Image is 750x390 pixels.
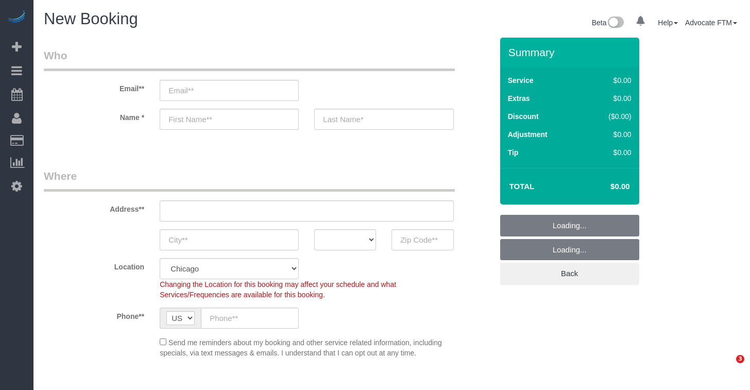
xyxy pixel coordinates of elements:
[160,109,299,130] input: First Name**
[587,93,632,104] div: $0.00
[314,109,453,130] input: Last Name*
[36,109,152,123] label: Name *
[685,19,737,27] a: Advocate FTM
[508,147,519,158] label: Tip
[508,111,539,122] label: Discount
[587,111,632,122] div: ($0.00)
[607,16,624,30] img: New interface
[6,10,27,25] img: Automaid Logo
[391,229,453,250] input: Zip Code**
[587,147,632,158] div: $0.00
[658,19,678,27] a: Help
[587,129,632,140] div: $0.00
[592,19,624,27] a: Beta
[500,263,639,284] a: Back
[160,338,442,357] span: Send me reminders about my booking and other service related information, including specials, via...
[160,280,396,299] span: Changing the Location for this booking may affect your schedule and what Services/Frequencies are...
[508,93,530,104] label: Extras
[36,258,152,272] label: Location
[579,182,629,191] h4: $0.00
[715,355,740,380] iframe: Intercom live chat
[509,182,535,191] strong: Total
[44,10,138,28] span: New Booking
[508,46,634,58] h3: Summary
[508,75,534,86] label: Service
[587,75,632,86] div: $0.00
[44,168,455,192] legend: Where
[736,355,744,363] span: 3
[44,48,455,71] legend: Who
[508,129,548,140] label: Adjustment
